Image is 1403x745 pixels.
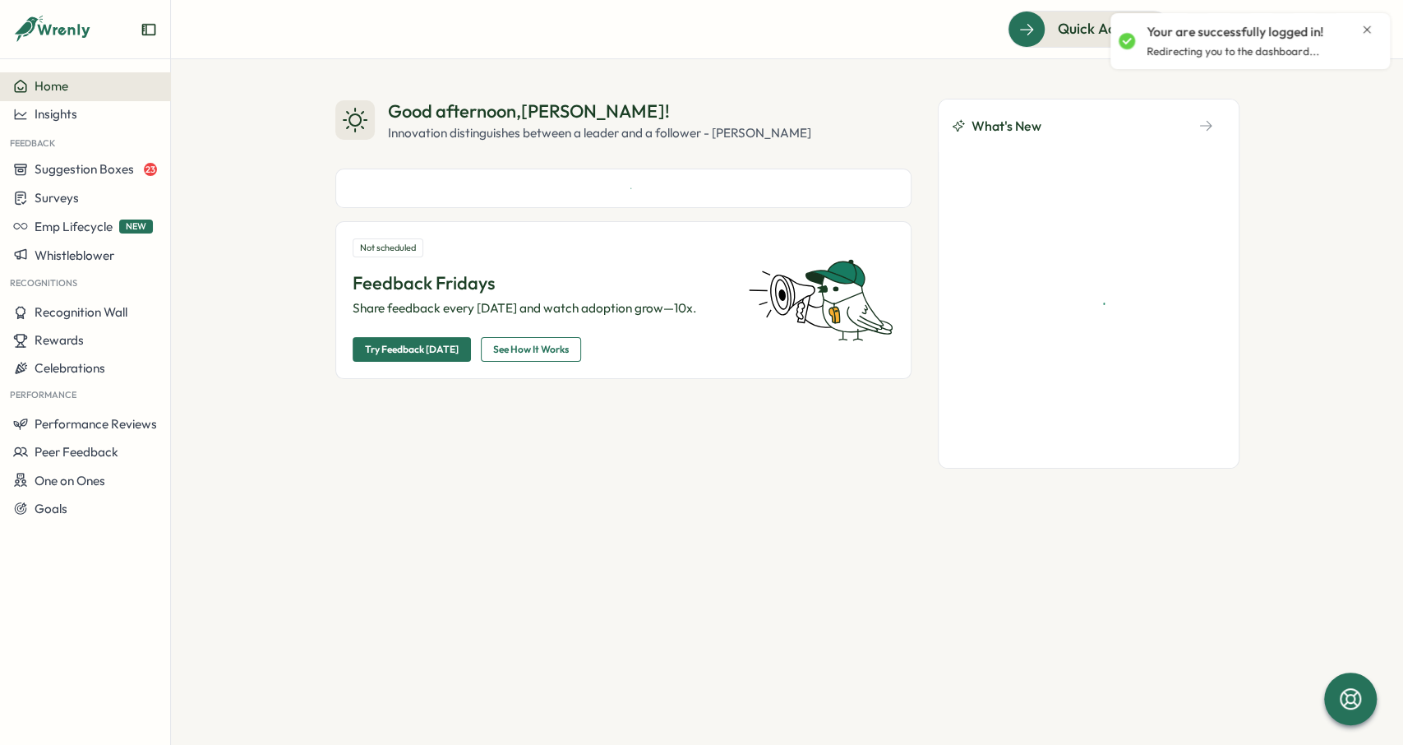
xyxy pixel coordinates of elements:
span: Suggestion Boxes [35,161,134,177]
button: See How It Works [481,337,581,362]
button: Expand sidebar [141,21,157,38]
div: Innovation distinguishes between a leader and a follower - [PERSON_NAME] [388,124,811,142]
span: Quick Actions [1058,18,1147,39]
p: Your are successfully logged in! [1147,23,1323,41]
span: Performance Reviews [35,415,157,431]
p: Share feedback every [DATE] and watch adoption grow—10x. [353,299,729,317]
div: Not scheduled [353,238,423,257]
span: See How It Works [493,338,569,361]
span: Emp Lifecycle [35,219,113,234]
button: Close notification [1360,23,1373,36]
span: Try Feedback [DATE] [365,338,459,361]
span: Recognition Wall [35,304,127,320]
span: One on Ones [35,472,105,488]
span: Peer Feedback [35,443,118,459]
p: Redirecting you to the dashboard... [1147,44,1319,59]
button: Quick Actions [1008,11,1171,47]
span: Insights [35,106,77,122]
div: Good afternoon , [PERSON_NAME] ! [388,99,811,124]
span: Rewards [35,332,84,348]
span: 23 [144,163,157,176]
span: Goals [35,500,67,516]
span: Whistleblower [35,247,114,262]
span: What's New [971,116,1041,137]
span: NEW [119,220,153,234]
button: Try Feedback [DATE] [353,337,471,362]
span: Surveys [35,190,79,206]
span: Celebrations [35,360,105,376]
p: Feedback Fridays [353,271,729,296]
span: Home [35,78,68,94]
